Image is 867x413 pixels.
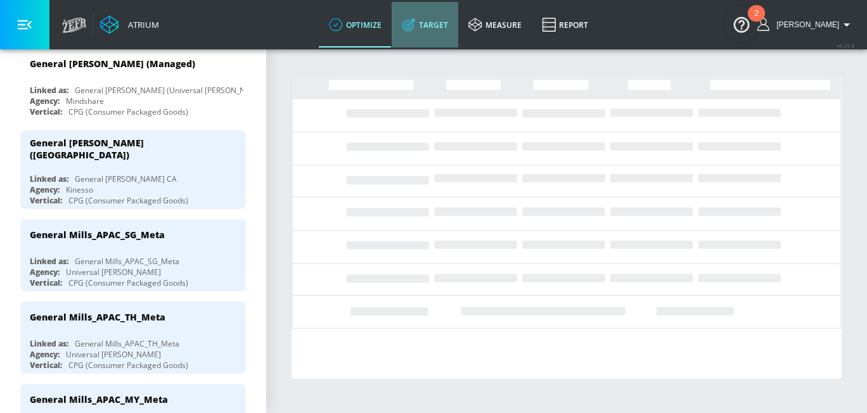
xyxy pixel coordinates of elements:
[75,256,179,267] div: General Mills_APAC_SG_Meta
[100,15,159,34] a: Atrium
[30,184,60,195] div: Agency:
[30,229,165,241] div: General Mills_APAC_SG_Meta
[68,195,188,206] div: CPG (Consumer Packaged Goods)
[66,349,161,360] div: Universal [PERSON_NAME]
[532,2,598,48] a: Report
[392,2,458,48] a: Target
[75,338,179,349] div: General Mills_APAC_TH_Meta
[30,174,68,184] div: Linked as:
[20,48,246,120] div: General [PERSON_NAME] (Managed)Linked as:General [PERSON_NAME] (Universal [PERSON_NAME])Agency:Mi...
[66,267,161,277] div: Universal [PERSON_NAME]
[20,219,246,291] div: General Mills_APAC_SG_MetaLinked as:General Mills_APAC_SG_MetaAgency:Universal [PERSON_NAME]Verti...
[30,277,62,288] div: Vertical:
[30,85,68,96] div: Linked as:
[30,256,68,267] div: Linked as:
[75,85,267,96] div: General [PERSON_NAME] (Universal [PERSON_NAME])
[30,360,62,371] div: Vertical:
[66,96,104,106] div: Mindshare
[30,195,62,206] div: Vertical:
[757,17,854,32] button: [PERSON_NAME]
[20,302,246,374] div: General Mills_APAC_TH_MetaLinked as:General Mills_APAC_TH_MetaAgency:Universal [PERSON_NAME]Verti...
[724,6,759,42] button: Open Resource Center, 2 new notifications
[75,174,177,184] div: General [PERSON_NAME] CA
[458,2,532,48] a: measure
[30,106,62,117] div: Vertical:
[319,2,392,48] a: optimize
[30,338,68,349] div: Linked as:
[123,19,159,30] div: Atrium
[68,106,188,117] div: CPG (Consumer Packaged Goods)
[30,267,60,277] div: Agency:
[30,349,60,360] div: Agency:
[20,130,246,209] div: General [PERSON_NAME] ([GEOGRAPHIC_DATA])Linked as:General [PERSON_NAME] CAAgency:KinessoVertical...
[30,58,195,70] div: General [PERSON_NAME] (Managed)
[30,137,225,161] div: General [PERSON_NAME] ([GEOGRAPHIC_DATA])
[30,96,60,106] div: Agency:
[754,13,759,30] div: 2
[68,277,188,288] div: CPG (Consumer Packaged Goods)
[30,311,165,323] div: General Mills_APAC_TH_Meta
[771,20,839,29] span: login as: emily.shoemaker@zefr.com
[837,42,854,49] span: v 4.25.4
[30,393,168,405] div: General Mills_APAC_MY_Meta
[66,184,93,195] div: Kinesso
[68,360,188,371] div: CPG (Consumer Packaged Goods)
